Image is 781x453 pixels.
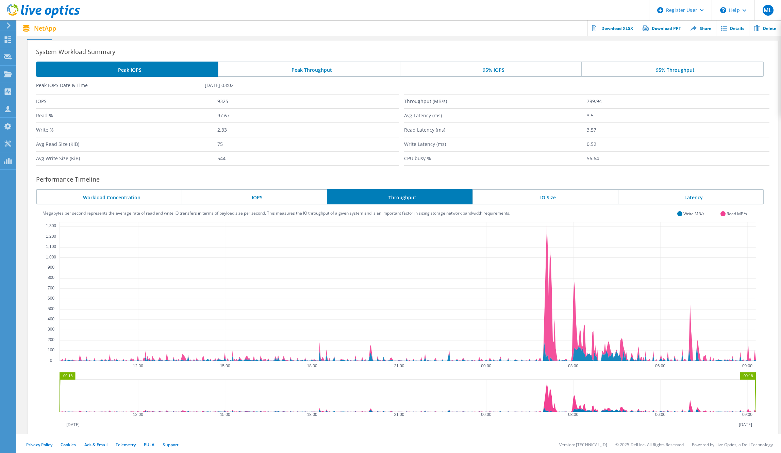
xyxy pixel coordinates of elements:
[683,211,704,217] label: Write MB/s
[404,137,587,151] label: Write Latency (ms)
[217,123,399,137] label: 2.33
[36,174,778,184] h3: Performance Timeline
[618,189,764,204] li: Latency
[36,47,778,56] h3: System Workload Summary
[686,20,716,36] a: Share
[217,137,399,151] label: 75
[34,25,56,31] span: NetApp
[50,358,52,363] text: 0
[133,364,143,368] text: 12:00
[46,255,56,259] text: 1,000
[66,422,80,427] label: [DATE]
[43,210,510,216] label: Megabytes per second represents the average rate of read and write IO transfers in terms of paylo...
[404,152,587,165] label: CPU busy %
[48,327,54,332] text: 300
[587,123,769,137] label: 3.57
[48,286,54,290] text: 700
[307,412,317,417] text: 18:00
[739,422,752,427] label: [DATE]
[307,364,317,368] text: 18:00
[581,62,764,77] li: 95% Throughput
[26,442,52,448] a: Privacy Policy
[394,364,404,368] text: 21:00
[36,152,217,165] label: Avg Write Size (KiB)
[48,337,54,342] text: 200
[217,109,399,122] label: 97.67
[116,442,136,448] a: Telemetry
[655,364,665,368] text: 06:00
[742,364,752,368] text: 09:00
[400,62,581,77] li: 95% IOPS
[133,412,143,417] text: 12:00
[481,412,491,417] text: 00:00
[742,412,752,417] text: 09:00
[587,95,769,108] label: 789.94
[472,189,618,204] li: IO Size
[587,152,769,165] label: 56.64
[692,442,773,448] li: Powered by Live Optics, a Dell Technology
[587,137,769,151] label: 0.52
[220,412,230,417] text: 15:00
[163,442,179,448] a: Support
[48,306,54,311] text: 500
[46,244,56,249] text: 1,100
[727,211,747,217] label: Read MB/s
[144,442,154,448] a: EULA
[655,412,665,417] text: 06:00
[764,7,772,13] span: ML
[63,374,73,378] text: 09:18
[220,364,230,368] text: 15:00
[48,317,54,321] text: 400
[327,189,472,204] li: Throughput
[568,364,578,368] text: 03:00
[218,62,399,77] li: Peak Throughput
[716,20,749,36] a: Details
[587,20,638,36] a: Download XLSX
[404,109,587,122] label: Avg Latency (ms)
[205,82,373,89] label: [DATE] 03:02
[84,442,107,448] a: Ads & Email
[394,412,404,417] text: 21:00
[404,123,587,137] label: Read Latency (ms)
[720,7,726,13] svg: \n
[217,152,399,165] label: 544
[36,137,217,151] label: Avg Read Size (KiB)
[36,189,182,204] li: Workload Concentration
[36,123,217,137] label: Write %
[481,364,491,368] text: 00:00
[36,82,205,89] label: Peak IOPS Date & Time
[744,374,753,378] text: 09:18
[36,109,217,122] label: Read %
[182,189,327,204] li: IOPS
[559,442,607,448] li: Version: [TECHNICAL_ID]
[217,95,399,108] label: 9325
[36,95,217,108] label: IOPS
[48,275,54,280] text: 800
[587,109,769,122] label: 3.5
[615,442,684,448] li: © 2025 Dell Inc. All Rights Reserved
[61,442,76,448] a: Cookies
[36,62,218,77] li: Peak IOPS
[48,265,54,270] text: 900
[46,223,56,228] text: 1,300
[48,296,54,301] text: 600
[48,348,54,352] text: 100
[749,20,781,36] a: Delete
[7,14,80,19] a: Live Optics Dashboard
[638,20,686,36] a: Download PPT
[568,412,578,417] text: 03:00
[404,95,587,108] label: Throughput (MB/s)
[46,234,56,239] text: 1,200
